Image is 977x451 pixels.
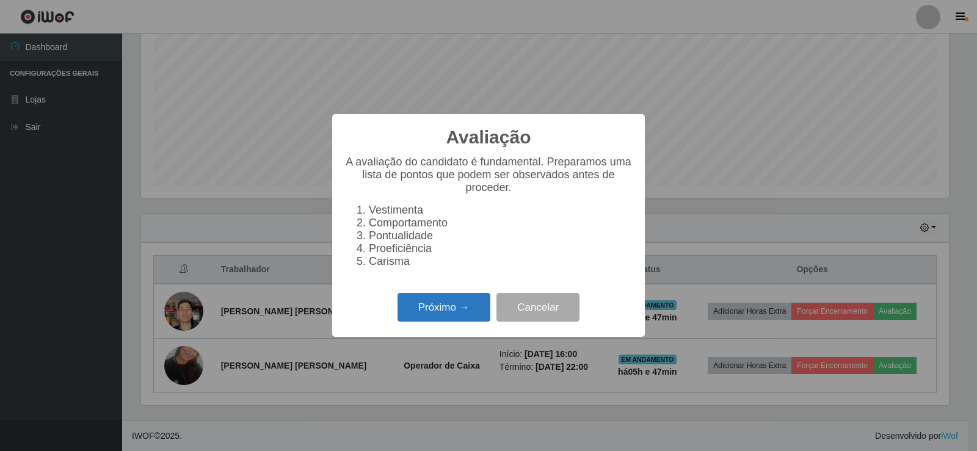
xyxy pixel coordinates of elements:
h2: Avaliação [446,126,531,148]
p: A avaliação do candidato é fundamental. Preparamos uma lista de pontos que podem ser observados a... [344,156,633,194]
li: Proeficiência [369,242,633,255]
li: Pontualidade [369,229,633,242]
li: Vestimenta [369,204,633,217]
li: Comportamento [369,217,633,229]
button: Próximo → [398,293,490,322]
button: Cancelar [496,293,579,322]
li: Carisma [369,255,633,268]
